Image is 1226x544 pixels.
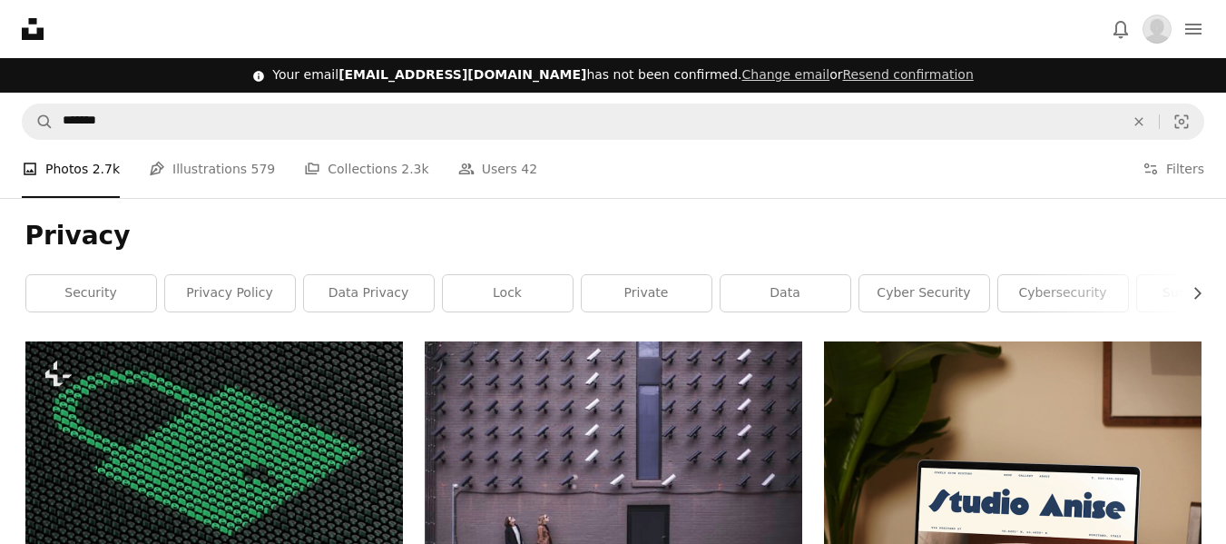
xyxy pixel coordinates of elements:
[721,275,850,312] a: data
[741,67,973,82] span: or
[443,275,573,312] a: lock
[338,67,586,82] span: [EMAIL_ADDRESS][DOMAIN_NAME]
[149,140,275,198] a: Illustrations 579
[304,140,428,198] a: Collections 2.3k
[304,275,434,312] a: data privacy
[251,159,276,179] span: 579
[25,439,403,455] a: a close up of a cell phone with a green light on it
[842,66,973,84] button: Resend confirmation
[582,275,711,312] a: private
[1175,11,1211,47] button: Menu
[859,275,989,312] a: cyber security
[1143,140,1204,198] button: Filters
[1103,11,1139,47] button: Notifications
[1160,104,1203,139] button: Visual search
[998,275,1128,312] a: cybersecurity
[741,67,829,82] a: Change email
[22,104,1204,140] form: Find visuals sitewide
[425,459,802,475] a: two women facing security camera above mounted on structure
[458,140,538,198] a: Users 42
[25,220,1201,252] h1: Privacy
[272,66,974,84] div: Your email has not been confirmed.
[23,104,54,139] button: Search Unsplash
[1119,104,1159,139] button: Clear
[165,275,295,312] a: privacy policy
[22,18,44,40] a: Home — Unsplash
[521,159,537,179] span: 42
[26,275,156,312] a: security
[1143,15,1172,44] img: Avatar of user Pat Russell
[1139,11,1175,47] button: Profile
[401,159,428,179] span: 2.3k
[1181,275,1201,312] button: scroll list to the right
